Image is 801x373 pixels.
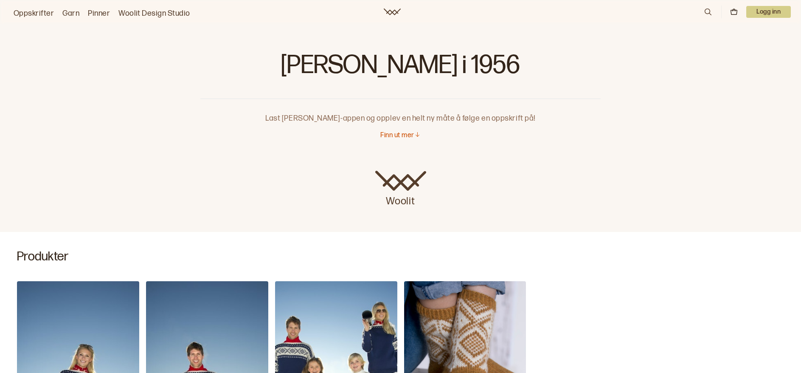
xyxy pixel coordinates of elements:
[746,6,791,18] button: User dropdown
[200,99,601,124] p: Last [PERSON_NAME]-appen og opplev en helt ny måte å følge en oppskrift på!
[384,8,401,15] a: Woolit
[375,171,426,208] a: Woolit
[380,131,420,140] button: Finn ut mer
[746,6,791,18] p: Logg inn
[375,191,426,208] p: Woolit
[200,51,601,85] h1: [PERSON_NAME] i 1956
[14,8,54,20] a: Oppskrifter
[380,131,414,140] p: Finn ut mer
[88,8,110,20] a: Pinner
[118,8,190,20] a: Woolit Design Studio
[375,171,426,191] img: Woolit
[62,8,79,20] a: Garn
